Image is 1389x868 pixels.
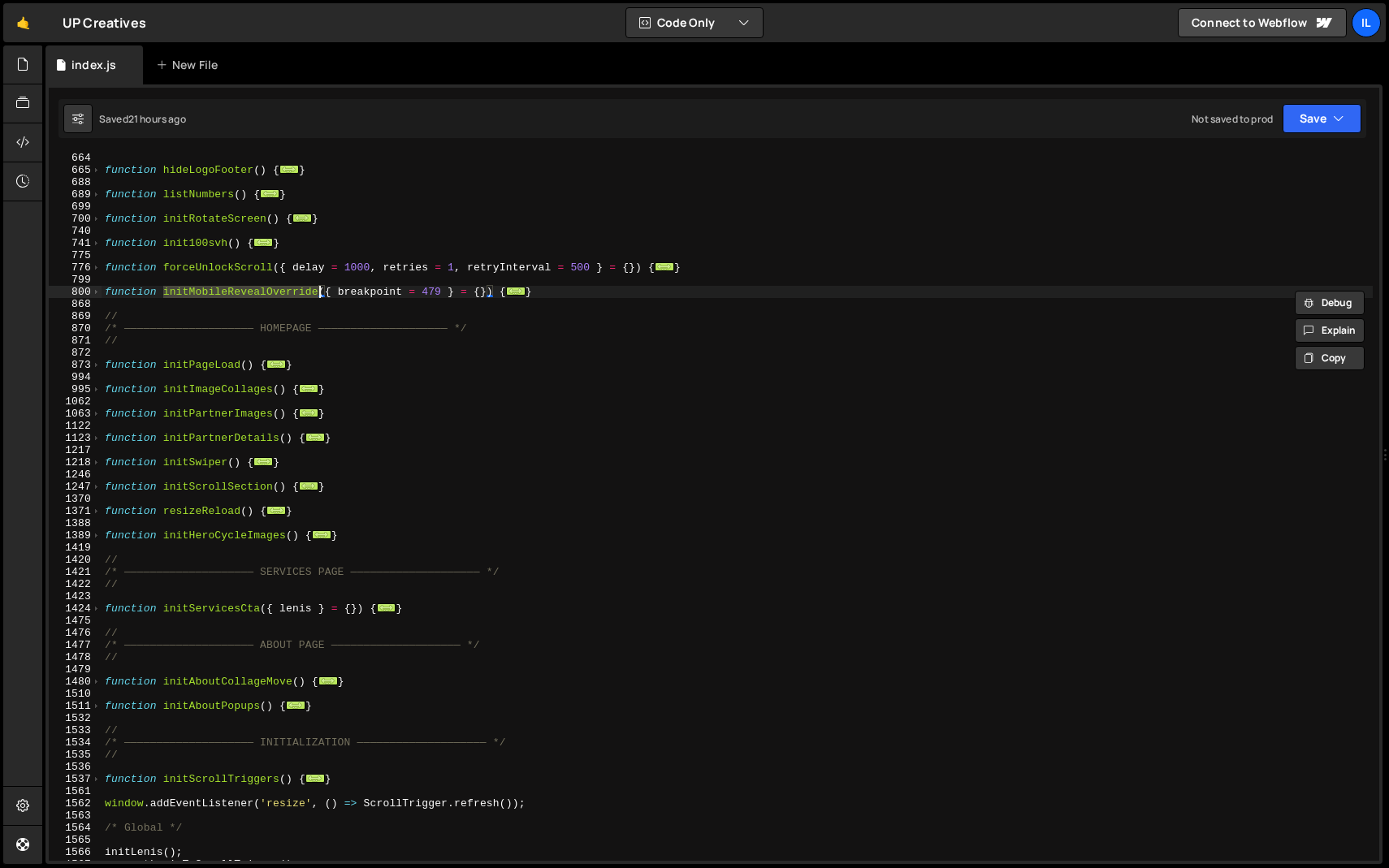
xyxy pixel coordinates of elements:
div: 1424 [49,602,102,615]
div: 870 [49,322,102,335]
div: 873 [49,359,102,371]
div: 1420 [49,554,102,566]
div: 1511 [49,700,102,712]
div: New File [156,57,224,73]
div: 868 [49,298,102,310]
button: Debug [1295,291,1365,315]
div: 688 [49,176,102,188]
div: 871 [49,335,102,347]
div: 700 [49,213,102,225]
div: 665 [49,164,102,176]
span: ... [266,506,286,515]
button: Code Only [626,8,763,37]
div: 1563 [49,810,102,822]
span: ... [377,603,396,612]
div: 869 [49,310,102,322]
div: 740 [49,225,102,237]
div: 1122 [49,420,102,432]
div: 1536 [49,761,102,773]
div: 1532 [49,712,102,724]
div: 1565 [49,834,102,846]
span: ... [253,238,273,247]
div: 776 [49,261,102,274]
div: 1510 [49,688,102,700]
button: Save [1283,104,1361,133]
span: ... [318,676,338,685]
div: 1533 [49,724,102,736]
div: 741 [49,237,102,249]
div: 1062 [49,395,102,408]
div: 1480 [49,676,102,688]
div: 1537 [49,773,102,785]
div: 1218 [49,456,102,469]
span: ... [286,701,305,710]
div: 1476 [49,627,102,639]
div: 1419 [49,542,102,554]
div: 1370 [49,493,102,505]
span: ... [266,360,286,369]
div: 1478 [49,651,102,663]
span: ... [299,408,318,417]
div: 689 [49,188,102,201]
div: index.js [71,57,116,73]
div: 1475 [49,615,102,627]
div: 994 [49,371,102,383]
span: ... [506,287,526,296]
div: 800 [49,286,102,298]
a: Connect to Webflow [1178,8,1347,37]
div: 1561 [49,785,102,797]
div: 1562 [49,797,102,810]
div: 775 [49,249,102,261]
span: ... [292,214,312,222]
div: 1423 [49,590,102,602]
div: 1535 [49,749,102,761]
div: 1534 [49,736,102,749]
div: Not saved to prod [1192,112,1273,126]
div: 1063 [49,408,102,420]
div: 1246 [49,469,102,481]
a: 🤙 [3,3,43,42]
div: 1371 [49,505,102,517]
div: 799 [49,274,102,286]
div: 1477 [49,639,102,651]
div: 1421 [49,566,102,578]
div: UP Creatives [63,13,146,32]
span: ... [253,457,273,466]
div: 1247 [49,481,102,493]
div: 699 [49,201,102,213]
div: Saved [99,112,186,126]
div: 1389 [49,529,102,542]
div: 1566 [49,846,102,858]
button: Explain [1295,318,1365,343]
div: 872 [49,347,102,359]
span: ... [305,433,325,442]
button: Copy [1295,346,1365,370]
span: ... [279,165,299,174]
div: 1479 [49,663,102,676]
span: ... [299,384,318,393]
span: ... [299,482,318,490]
div: 1217 [49,444,102,456]
span: ... [655,262,674,271]
div: 1388 [49,517,102,529]
div: 1564 [49,822,102,834]
div: 995 [49,383,102,395]
span: ... [260,189,279,198]
div: 1422 [49,578,102,590]
div: 664 [49,152,102,164]
div: 21 hours ago [128,112,186,126]
span: ... [305,774,325,783]
span: ... [312,530,331,539]
a: Il [1352,8,1381,37]
div: 1123 [49,432,102,444]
